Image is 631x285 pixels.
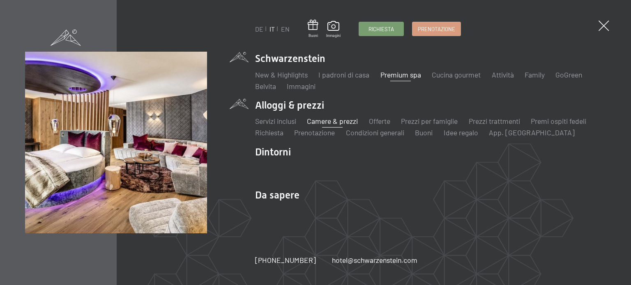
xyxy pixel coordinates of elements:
span: Richiesta [368,25,394,33]
a: hotel@schwarzenstein.com [332,255,417,265]
a: Prezzi trattmenti [469,116,520,125]
span: Immagini [326,33,341,38]
a: Family [525,70,545,79]
a: Prenotazione [412,22,461,36]
span: [PHONE_NUMBER] [255,255,316,264]
a: Belvita [255,82,276,91]
a: Prezzi per famiglie [401,116,458,125]
a: Servizi inclusi [255,116,296,125]
a: Cucina gourmet [432,70,481,79]
a: Prenotazione [294,128,335,137]
a: GoGreen [555,70,582,79]
a: DE [255,25,263,33]
a: IT [269,25,275,33]
a: Condizioni generali [346,128,404,137]
a: Attività [492,70,514,79]
a: App. [GEOGRAPHIC_DATA] [489,128,575,137]
a: Immagini [287,82,315,91]
a: Premium spa [380,70,421,79]
a: I padroni di casa [318,70,369,79]
a: Richiesta [359,22,403,36]
span: Buoni [308,33,318,38]
a: Immagini [326,21,341,38]
a: EN [281,25,290,33]
a: Offerte [369,116,390,125]
a: Premi ospiti fedeli [531,116,586,125]
a: Camere & prezzi [307,116,358,125]
a: Buoni [415,128,433,137]
a: Idee regalo [444,128,478,137]
a: Richiesta [255,128,283,137]
span: Prenotazione [418,25,455,33]
a: New & Highlights [255,70,308,79]
a: [PHONE_NUMBER] [255,255,316,265]
a: Buoni [308,20,318,38]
